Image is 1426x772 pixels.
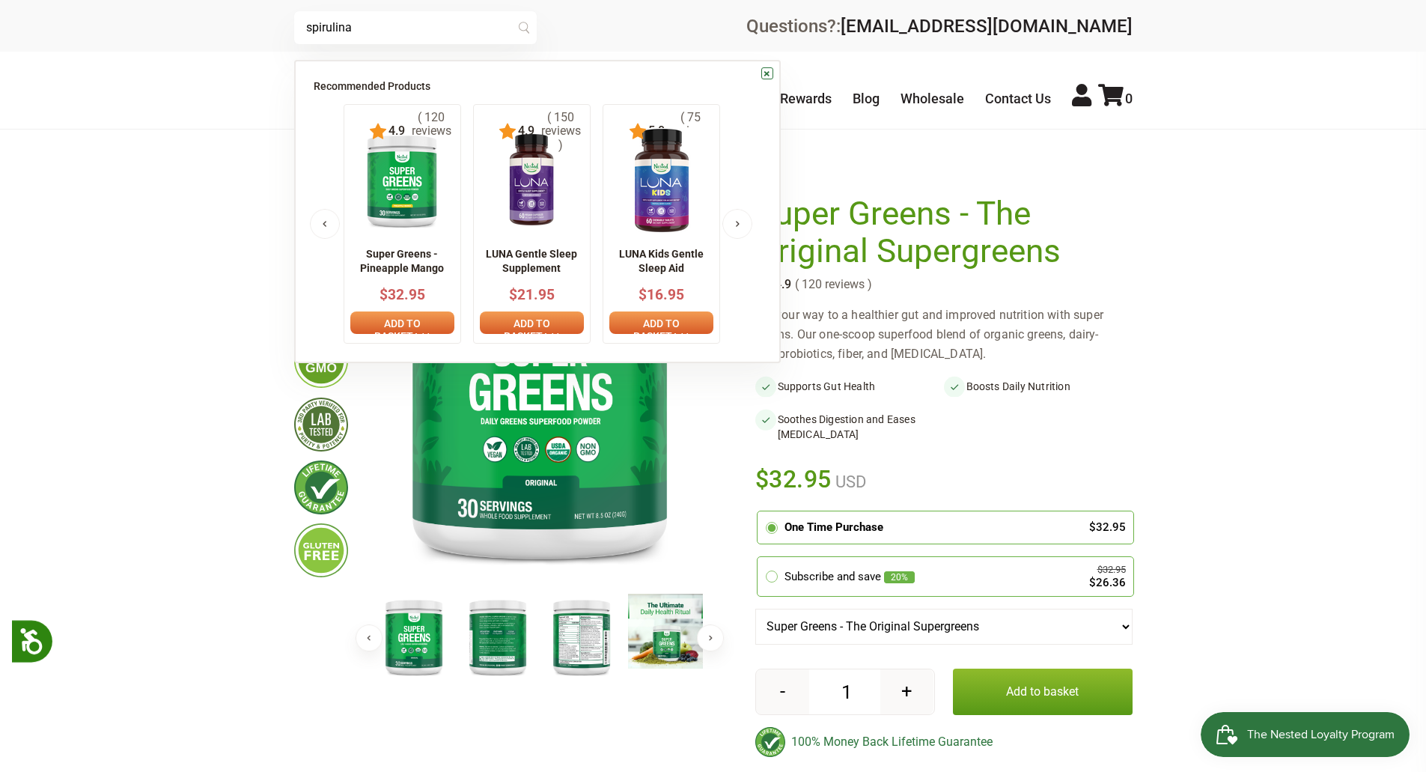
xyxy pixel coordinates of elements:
a: Add to basket [350,311,454,334]
li: Boosts Daily Nutrition [944,376,1133,397]
button: + [880,669,933,714]
a: × [761,67,773,79]
span: ( 75 reviews ) [665,111,713,152]
input: Try "Sleeping" [294,11,537,44]
a: Contact Us [985,91,1051,106]
p: Super Greens - Pineapple Mango [350,247,454,276]
button: Add to basket [953,669,1133,715]
span: $21.95 [509,286,555,303]
img: 1_edfe67ed-9f0f-4eb3-a1ff-0a9febdc2b11_x140.png [609,128,714,233]
img: Super Greens - The Original Supergreens [544,594,619,680]
img: thirdpartytested [294,398,348,452]
span: USD [832,472,866,491]
span: Recommended Products [314,80,430,92]
iframe: Button to open loyalty program pop-up [1201,712,1411,757]
button: Previous [310,209,340,239]
button: Previous [356,624,383,651]
img: Super Greens - The Original Supergreens [628,594,703,669]
img: glutenfree [294,523,348,577]
span: 0 [1125,91,1133,106]
p: LUNA Gentle Sleep Supplement [480,247,584,276]
span: 4.9 [387,124,405,138]
img: lifetimeguarantee [294,461,348,514]
span: 4.9 [517,124,534,138]
img: NN_LUNA_US_60_front_1_x140.png [491,128,572,233]
img: star.svg [369,123,387,141]
button: - [756,669,809,714]
img: star.svg [629,123,647,141]
li: Soothes Digestion and Eases [MEDICAL_DATA] [755,409,944,445]
img: Super Greens - The Original Supergreens [460,594,535,680]
button: Next [697,624,724,651]
img: Super Greens - The Original Supergreens [372,195,707,581]
a: Wholesale [901,91,964,106]
p: LUNA Kids Gentle Sleep Aid [609,247,713,276]
span: ( 120 reviews ) [405,111,454,152]
div: Sip your way to a healthier gut and improved nutrition with super greens. Our one-scoop superfood... [755,306,1133,364]
a: [EMAIL_ADDRESS][DOMAIN_NAME] [841,16,1133,37]
img: badge-lifetimeguarantee-color.svg [755,727,785,757]
span: 4.9 [773,278,791,291]
img: Super Greens - The Original Supergreens [377,594,451,680]
a: Blog [853,91,880,106]
span: $32.95 [380,286,425,303]
li: Supports Gut Health [755,376,944,397]
span: ( 120 reviews ) [791,278,872,291]
h1: Super Greens - The Original Supergreens [755,195,1125,270]
a: 0 [1098,91,1133,106]
span: 5.0 [647,124,665,138]
div: 100% Money Back Lifetime Guarantee [755,727,1133,757]
span: $16.95 [639,286,684,303]
img: imgpsh_fullsize_anim_-_2025-02-26T222351.371_x140.png [356,128,448,233]
img: star.svg [499,123,517,141]
a: Add to basket [480,311,584,334]
div: Questions?: [746,17,1133,35]
a: Nested Rewards [734,91,832,106]
a: Add to basket [609,311,713,334]
span: $32.95 [755,463,832,496]
span: ( 150 reviews ) [534,111,584,152]
button: Next [722,209,752,239]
